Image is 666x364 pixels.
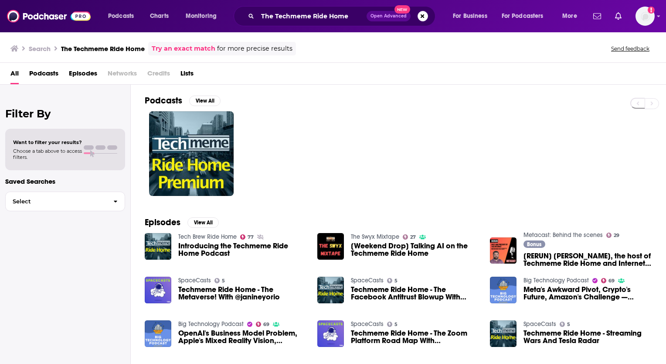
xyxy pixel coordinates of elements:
[367,11,411,21] button: Open AdvancedNew
[317,233,344,260] img: [Weekend Drop] Talking AI on the Techmeme Ride Home
[351,286,479,301] a: Techmeme Ride Home - The Facebook Antitrust Blowup With @Kantrowitz
[145,320,171,347] img: OpenAI's Business Model Problem, Apple's Mixed Reality Vision, Ed Sheeran's Copyright Win — Techm...
[61,45,145,53] h3: The Techmeme Ride Home
[394,279,398,283] span: 5
[490,277,516,303] img: Meta's Awkward Pivot, Crypto's Future, Amazon's Challenge — Crossover With Techmeme Ride Home
[13,148,82,160] span: Choose a tab above to access filters.
[13,139,82,145] span: Want to filter your results?
[7,8,91,24] img: Podchaser - Follow, Share and Rate Podcasts
[490,320,516,347] img: Techmeme Ride Home - Streaming Wars And Tesla Radar
[410,235,416,239] span: 27
[394,5,410,14] span: New
[108,66,137,84] span: Networks
[351,233,399,240] a: The Swyx Mixtape
[144,9,174,23] a: Charts
[5,107,125,120] h2: Filter By
[523,252,652,267] a: [RERUN] Brian McCullough, the host of Techmeme Ride Home and Internet History Podcast
[152,44,215,54] a: Try an exact match
[317,277,344,303] img: Techmeme Ride Home - The Facebook Antitrust Blowup With @Kantrowitz
[490,237,516,264] img: [RERUN] Brian McCullough, the host of Techmeme Ride Home and Internet History Podcast
[387,322,398,327] a: 5
[178,286,307,301] a: Techmeme Ride Home - The Metaverse! With @janineyorio
[178,320,244,328] a: Big Technology Podcast
[217,44,292,54] span: for more precise results
[5,192,125,211] button: Select
[180,9,228,23] button: open menu
[186,10,217,22] span: Monitoring
[523,320,556,328] a: SpaceCasts
[258,9,367,23] input: Search podcasts, credits, & more...
[178,330,307,344] a: OpenAI's Business Model Problem, Apple's Mixed Reality Vision, Ed Sheeran's Copyright Win — Techm...
[263,323,269,326] span: 69
[256,322,270,327] a: 69
[403,234,416,240] a: 27
[145,277,171,303] img: Techmeme Ride Home - The Metaverse! With @janineyorio
[108,10,134,22] span: Podcasts
[178,242,307,257] a: Introducing the Techmeme Ride Home Podcast
[248,235,254,239] span: 77
[606,233,620,238] a: 29
[29,45,51,53] h3: Search
[6,199,106,204] span: Select
[608,279,615,283] span: 69
[145,233,171,260] img: Introducing the Techmeme Ride Home Podcast
[180,66,194,84] a: Lists
[502,10,544,22] span: For Podcasters
[10,66,19,84] a: All
[453,10,487,22] span: For Business
[523,231,603,239] a: Metacast: Behind the scenes
[214,278,225,283] a: 5
[608,45,652,52] button: Send feedback
[527,242,541,247] span: Bonus
[178,233,237,240] a: Tech Brew Ride Home
[102,9,145,23] button: open menu
[447,9,498,23] button: open menu
[178,277,211,284] a: SpaceCasts
[523,286,652,301] span: Meta's Awkward Pivot, Crypto's Future, Amazon's Challenge — Crossover With Techmeme Ride Home
[145,95,182,106] h2: Podcasts
[69,66,97,84] a: Episodes
[145,217,219,228] a: EpisodesView All
[29,66,58,84] a: Podcasts
[523,330,652,344] a: Techmeme Ride Home - Streaming Wars And Tesla Radar
[612,9,625,24] a: Show notifications dropdown
[150,10,169,22] span: Charts
[601,278,615,283] a: 69
[496,9,556,23] button: open menu
[648,7,655,14] svg: Add a profile image
[145,95,221,106] a: PodcastsView All
[387,278,398,283] a: 5
[351,320,384,328] a: SpaceCasts
[351,242,479,257] a: [Weekend Drop] Talking AI on the Techmeme Ride Home
[351,330,479,344] a: Techmeme Ride Home - The Zoom Platform Road Map With @ross
[394,323,398,326] span: 5
[222,279,225,283] span: 5
[590,9,605,24] a: Show notifications dropdown
[5,177,125,185] p: Saved Searches
[370,14,407,18] span: Open Advanced
[614,234,619,237] span: 29
[635,7,655,26] span: Logged in as ShoutComms
[351,277,384,284] a: SpaceCasts
[523,277,589,284] a: Big Technology Podcast
[351,286,479,301] span: Techmeme Ride Home - The Facebook Antitrust Blowup With @[PERSON_NAME]
[189,96,221,106] button: View All
[187,217,219,228] button: View All
[635,7,655,26] button: Show profile menu
[562,10,577,22] span: More
[567,323,570,326] span: 5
